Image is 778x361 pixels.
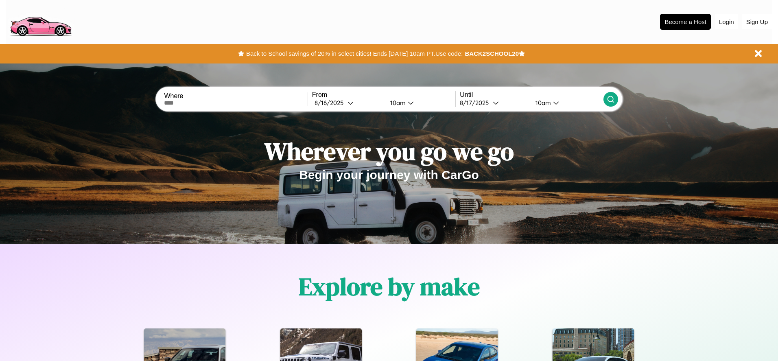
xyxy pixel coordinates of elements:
button: 10am [529,98,603,107]
label: From [312,91,455,98]
button: Login [715,14,738,29]
div: 10am [531,99,553,107]
button: Sign Up [742,14,772,29]
button: 8/16/2025 [312,98,384,107]
label: Until [460,91,603,98]
div: 8 / 17 / 2025 [460,99,493,107]
button: 10am [384,98,455,107]
button: Back to School savings of 20% in select cities! Ends [DATE] 10am PT.Use code: [244,48,465,59]
button: Become a Host [660,14,711,30]
b: BACK2SCHOOL20 [465,50,519,57]
label: Where [164,92,307,100]
img: logo [6,4,75,38]
div: 8 / 16 / 2025 [315,99,347,107]
div: 10am [386,99,408,107]
h1: Explore by make [299,270,480,303]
